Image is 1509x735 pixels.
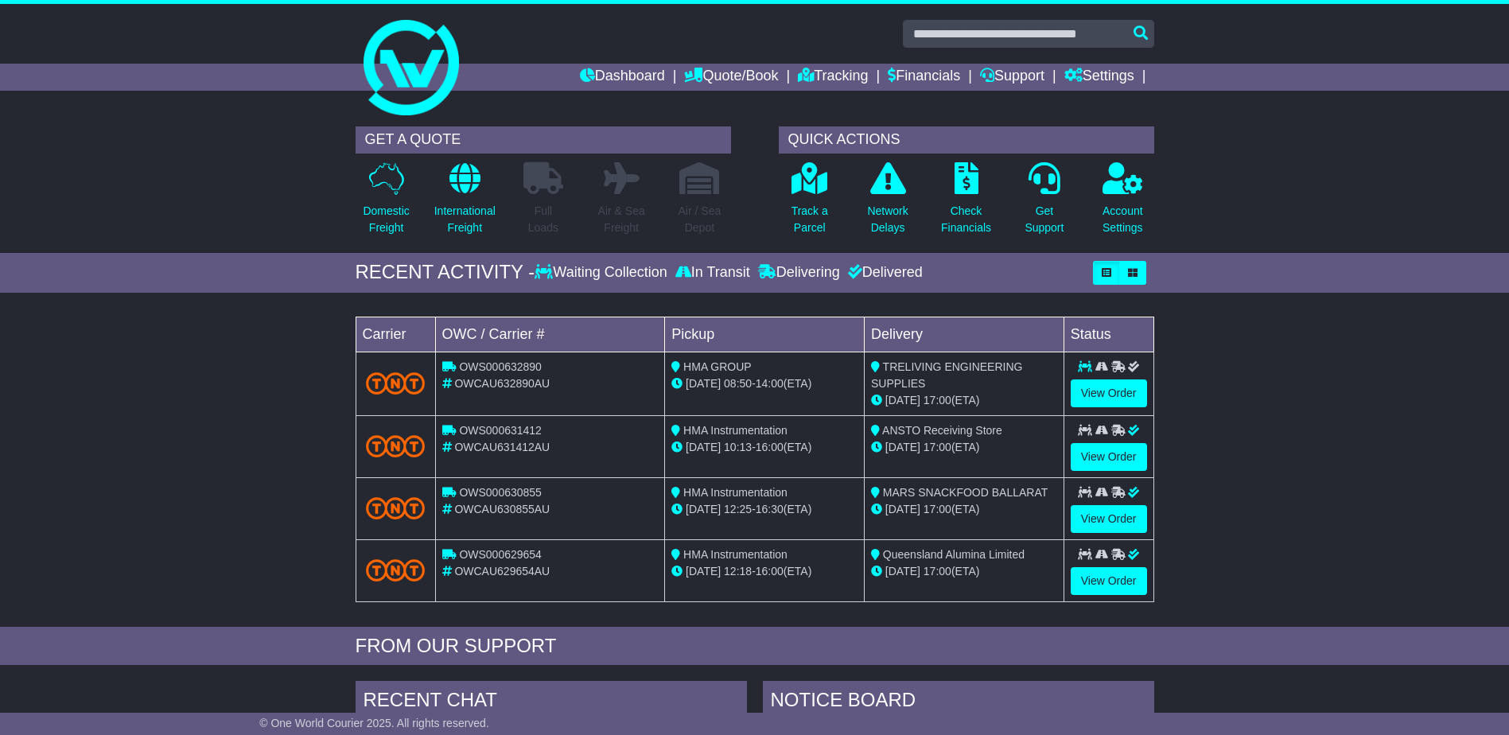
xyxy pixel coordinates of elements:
span: [DATE] [686,441,721,453]
td: Carrier [356,317,435,352]
span: [DATE] [885,394,920,406]
a: View Order [1071,379,1147,407]
div: Delivered [844,264,923,282]
span: 17:00 [924,565,951,577]
span: 12:18 [724,565,752,577]
div: GET A QUOTE [356,126,731,154]
a: AccountSettings [1102,161,1144,245]
span: OWCAU629654AU [454,565,550,577]
span: OWCAU631412AU [454,441,550,453]
p: Account Settings [1103,203,1143,236]
img: TNT_Domestic.png [366,497,426,519]
span: HMA Instrumentation [683,548,788,561]
span: © One World Courier 2025. All rights reserved. [259,717,489,729]
a: NetworkDelays [866,161,908,245]
p: Air / Sea Depot [679,203,721,236]
span: [DATE] [885,565,920,577]
div: - (ETA) [671,439,858,456]
p: Air & Sea Freight [598,203,645,236]
td: Status [1064,317,1153,352]
div: - (ETA) [671,501,858,518]
td: Pickup [665,317,865,352]
span: 16:30 [756,503,784,515]
div: RECENT CHAT [356,681,747,724]
div: (ETA) [871,501,1057,518]
span: 17:00 [924,503,951,515]
div: FROM OUR SUPPORT [356,635,1154,658]
a: GetSupport [1024,161,1064,245]
div: QUICK ACTIONS [779,126,1154,154]
a: Dashboard [580,64,665,91]
a: Settings [1064,64,1134,91]
td: Delivery [864,317,1064,352]
a: InternationalFreight [434,161,496,245]
div: Delivering [754,264,844,282]
div: RECENT ACTIVITY - [356,261,535,284]
a: View Order [1071,505,1147,533]
span: HMA Instrumentation [683,424,788,437]
span: HMA GROUP [683,360,752,373]
span: OWS000630855 [459,486,542,499]
span: [DATE] [686,565,721,577]
span: MARS SNACKFOOD BALLARAT [883,486,1048,499]
div: (ETA) [871,392,1057,409]
span: 17:00 [924,394,951,406]
img: TNT_Domestic.png [366,559,426,581]
a: View Order [1071,567,1147,595]
span: OWCAU630855AU [454,503,550,515]
span: OWS000631412 [459,424,542,437]
a: Quote/Book [684,64,778,91]
p: International Freight [434,203,496,236]
div: - (ETA) [671,375,858,392]
span: OWCAU632890AU [454,377,550,390]
div: - (ETA) [671,563,858,580]
span: OWS000629654 [459,548,542,561]
span: [DATE] [686,503,721,515]
a: Support [980,64,1044,91]
p: Domestic Freight [363,203,409,236]
a: View Order [1071,443,1147,471]
span: Queensland Alumina Limited [883,548,1025,561]
span: ANSTO Receiving Store [882,424,1002,437]
a: CheckFinancials [940,161,992,245]
a: Financials [888,64,960,91]
div: In Transit [671,264,754,282]
span: [DATE] [885,441,920,453]
p: Check Financials [941,203,991,236]
span: [DATE] [686,377,721,390]
p: Network Delays [867,203,908,236]
span: 08:50 [724,377,752,390]
span: OWS000632890 [459,360,542,373]
p: Get Support [1025,203,1064,236]
span: 17:00 [924,441,951,453]
div: NOTICE BOARD [763,681,1154,724]
img: TNT_Domestic.png [366,372,426,394]
td: OWC / Carrier # [435,317,665,352]
p: Full Loads [523,203,563,236]
span: 16:00 [756,565,784,577]
span: 12:25 [724,503,752,515]
a: Tracking [798,64,868,91]
a: DomesticFreight [362,161,410,245]
a: Track aParcel [791,161,829,245]
span: HMA Instrumentation [683,486,788,499]
span: 14:00 [756,377,784,390]
span: [DATE] [885,503,920,515]
span: 16:00 [756,441,784,453]
div: Waiting Collection [535,264,671,282]
span: TRELIVING ENGINEERING SUPPLIES [871,360,1022,390]
div: (ETA) [871,563,1057,580]
div: (ETA) [871,439,1057,456]
span: 10:13 [724,441,752,453]
p: Track a Parcel [791,203,828,236]
img: TNT_Domestic.png [366,435,426,457]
